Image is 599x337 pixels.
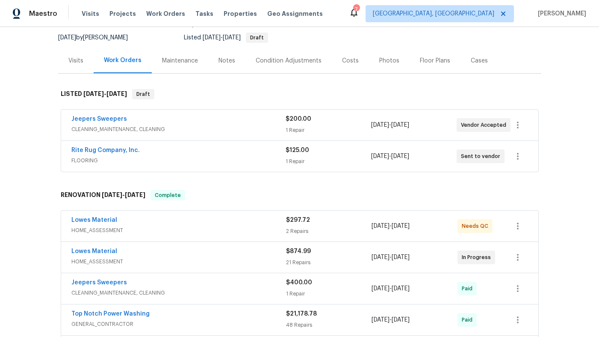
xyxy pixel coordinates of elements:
span: [DATE] [58,35,76,41]
span: [DATE] [372,286,389,292]
a: Top Notch Power Washing [71,311,150,317]
span: Vendor Accepted [461,121,510,129]
h6: RENOVATION [61,190,145,200]
span: [DATE] [392,254,410,260]
span: $21,178.78 [286,311,317,317]
span: $200.00 [286,116,311,122]
span: Paid [462,284,476,293]
div: 7 [353,5,359,14]
span: Work Orders [146,9,185,18]
span: Paid [462,316,476,324]
a: Jeepers Sweepers [71,280,127,286]
div: 1 Repair [286,126,371,134]
span: Complete [151,191,184,200]
span: [DATE] [391,122,409,128]
span: $125.00 [286,147,309,153]
div: Maintenance [162,57,198,65]
span: [DATE] [392,286,410,292]
span: HOME_ASSESSMENT [71,257,286,266]
div: by [PERSON_NAME] [58,33,138,43]
span: [DATE] [391,153,409,159]
span: $400.00 [286,280,312,286]
span: - [102,192,145,198]
span: Needs QC [462,222,492,230]
span: [DATE] [371,153,389,159]
span: [DATE] [106,91,127,97]
span: [DATE] [392,223,410,229]
div: Costs [342,57,359,65]
span: Tasks [195,11,213,17]
span: - [203,35,241,41]
div: Notes [218,57,235,65]
span: [DATE] [372,317,389,323]
span: In Progress [462,253,494,262]
div: RENOVATION [DATE]-[DATE]Complete [58,182,541,209]
div: 21 Repairs [286,258,372,267]
span: [DATE] [371,122,389,128]
a: Rite Rug Company, Inc. [71,147,140,153]
span: [DATE] [372,223,389,229]
div: 48 Repairs [286,321,372,329]
span: - [372,284,410,293]
span: [DATE] [83,91,104,97]
a: Lowes Material [71,217,117,223]
span: [DATE] [223,35,241,41]
span: CLEANING_MAINTENANCE, CLEANING [71,289,286,297]
span: - [83,91,127,97]
a: Lowes Material [71,248,117,254]
span: [DATE] [203,35,221,41]
span: Geo Assignments [267,9,323,18]
span: [DATE] [102,192,122,198]
a: Jeepers Sweepers [71,116,127,122]
span: CLEANING_MAINTENANCE, CLEANING [71,125,286,134]
div: Work Orders [104,56,142,65]
span: GENERAL_CONTRACTOR [71,320,286,328]
span: Sent to vendor [461,152,504,161]
div: 1 Repair [286,157,371,166]
div: Floor Plans [420,57,450,65]
span: [GEOGRAPHIC_DATA], [GEOGRAPHIC_DATA] [373,9,494,18]
span: $874.99 [286,248,311,254]
span: [DATE] [125,192,145,198]
span: Listed [184,35,268,41]
span: - [372,316,410,324]
span: - [372,222,410,230]
span: Draft [247,35,267,40]
span: Draft [133,90,153,98]
span: Visits [82,9,99,18]
span: - [371,152,409,161]
span: $297.72 [286,217,310,223]
span: - [371,121,409,129]
div: 2 Repairs [286,227,372,236]
div: 1 Repair [286,289,372,298]
div: Cases [471,57,488,65]
div: LISTED [DATE]-[DATE]Draft [58,81,541,108]
span: Properties [224,9,257,18]
span: [PERSON_NAME] [534,9,586,18]
div: Visits [68,57,83,65]
div: Photos [379,57,399,65]
span: Projects [109,9,136,18]
span: Maestro [29,9,57,18]
span: FLOORING [71,156,286,165]
span: [DATE] [392,317,410,323]
span: [DATE] [372,254,389,260]
h6: LISTED [61,89,127,99]
span: - [372,253,410,262]
span: HOME_ASSESSMENT [71,226,286,235]
div: Condition Adjustments [256,57,322,65]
